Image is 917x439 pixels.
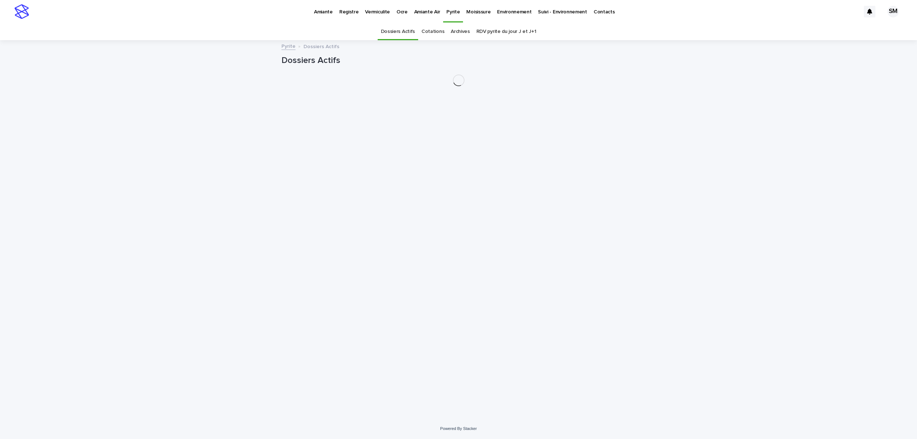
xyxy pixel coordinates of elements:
a: Powered By Stacker [440,426,477,431]
img: stacker-logo-s-only.png [14,4,29,19]
a: Cotations [421,23,444,40]
h1: Dossiers Actifs [281,55,636,66]
p: Dossiers Actifs [303,42,339,50]
a: RDV pyrite du jour J et J+1 [476,23,536,40]
a: Dossiers Actifs [381,23,415,40]
a: Archives [451,23,470,40]
div: SM [887,6,899,17]
a: Pyrite [281,42,296,50]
